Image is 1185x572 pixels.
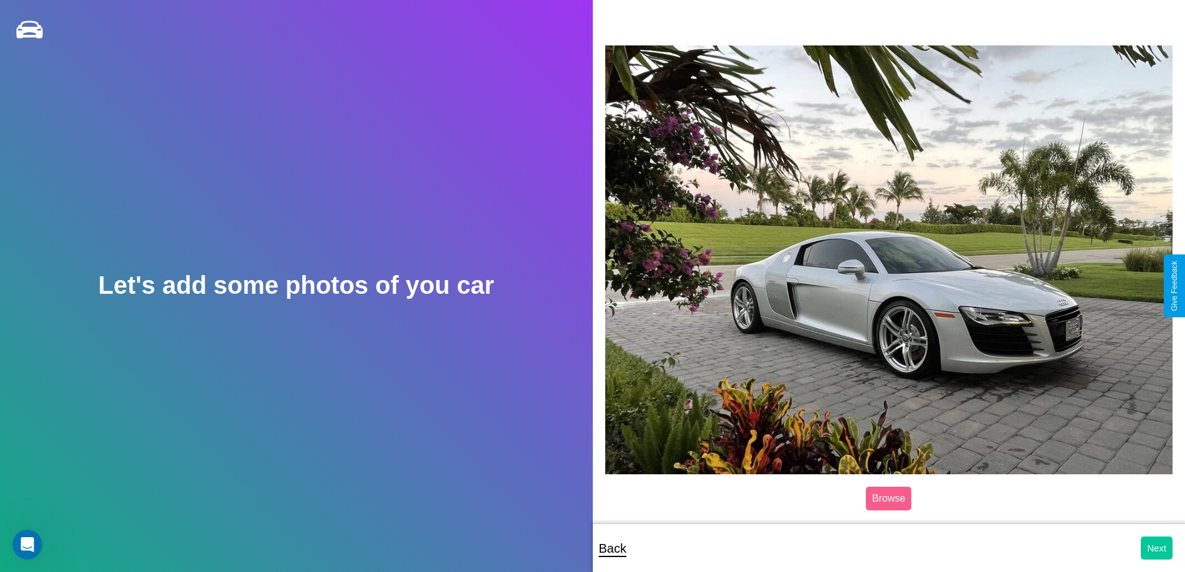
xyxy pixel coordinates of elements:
[599,537,626,560] p: Back
[1170,261,1179,311] div: Give Feedback
[12,530,42,560] iframe: Intercom live chat
[1141,537,1173,560] button: Next
[605,45,1173,474] img: posted
[98,271,494,299] h2: Let's add some photos of you car
[866,487,911,510] label: Browse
